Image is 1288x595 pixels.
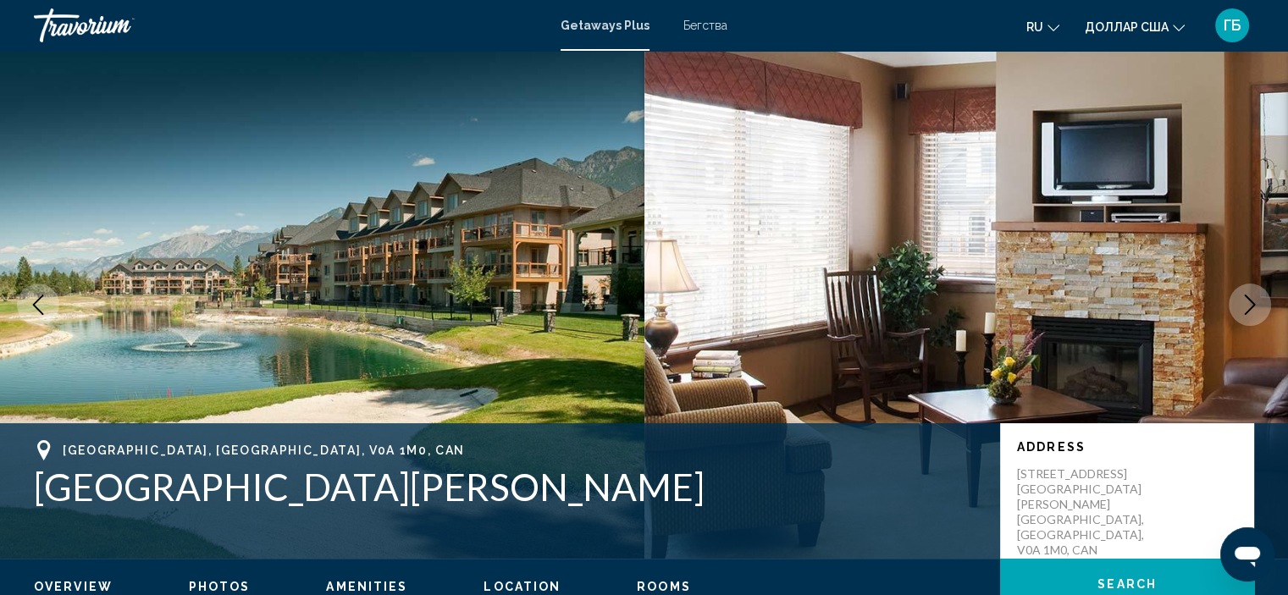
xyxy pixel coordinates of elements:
[1026,20,1043,34] font: ru
[189,579,251,594] button: Photos
[34,465,983,509] h1: [GEOGRAPHIC_DATA][PERSON_NAME]
[1085,14,1185,39] button: Изменить валюту
[1210,8,1254,43] button: Меню пользователя
[1017,466,1153,558] p: [STREET_ADDRESS][GEOGRAPHIC_DATA][PERSON_NAME] [GEOGRAPHIC_DATA], [GEOGRAPHIC_DATA], V0A 1M0, CAN
[1229,284,1271,326] button: Next image
[1224,16,1241,34] font: ГБ
[637,580,691,593] span: Rooms
[1220,527,1274,581] iframe: Кнопка запуска окна обмена сообщениями
[484,579,561,594] button: Location
[561,19,650,32] a: Getaways Plus
[189,580,251,593] span: Photos
[17,284,59,326] button: Previous image
[34,580,113,593] span: Overview
[484,580,561,593] span: Location
[637,579,691,594] button: Rooms
[1097,578,1157,592] span: Search
[326,580,407,593] span: Amenities
[63,443,465,457] span: [GEOGRAPHIC_DATA], [GEOGRAPHIC_DATA], V0A 1M0, CAN
[34,8,544,42] a: Травориум
[1026,14,1059,39] button: Изменить язык
[326,579,407,594] button: Amenities
[1085,20,1169,34] font: доллар США
[683,19,727,32] a: Бегства
[1017,440,1237,454] p: Address
[34,579,113,594] button: Overview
